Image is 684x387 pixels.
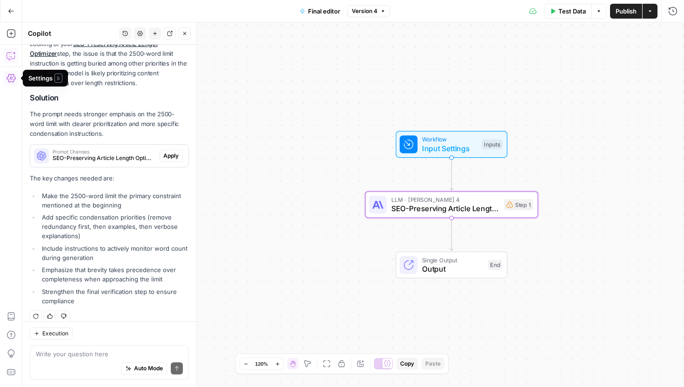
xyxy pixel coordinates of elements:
[391,195,500,204] span: LLM · [PERSON_NAME] 4
[30,109,189,139] p: The prompt needs stronger emphasis on the 2500-word limit with clearer prioritization and more sp...
[365,252,538,279] div: Single OutputOutputEnd
[53,154,155,162] span: SEO-Preserving Article Length Optimizer (step_1)
[163,152,179,160] span: Apply
[422,263,483,274] span: Output
[544,4,591,19] button: Test Data
[30,173,189,183] p: The key changes needed are:
[450,158,453,190] g: Edge from start to step_1
[422,255,483,264] span: Single Output
[40,287,189,306] li: Strengthen the final verification step to ensure compliance
[121,362,167,374] button: Auto Mode
[40,191,189,210] li: Make the 2500-word limit the primary constraint mentioned at the beginning
[450,218,453,251] g: Edge from step_1 to end
[482,140,502,150] div: Inputs
[400,360,414,368] span: Copy
[54,73,62,83] span: S
[610,4,642,19] button: Publish
[30,40,158,57] a: SEO-Preserving Article Length Optimizer
[348,5,390,17] button: Version 4
[391,203,500,214] span: SEO-Preserving Article Length Optimizer
[53,149,155,154] span: Prompt Changes
[425,360,441,368] span: Paste
[40,265,189,284] li: Emphasize that brevity takes precedence over completeness when approaching the limit
[30,93,189,102] h2: Solution
[294,4,346,19] button: Final editor
[308,7,340,16] span: Final editor
[422,358,444,370] button: Paste
[40,244,189,262] li: Include instructions to actively monitor word count during generation
[616,7,637,16] span: Publish
[422,143,477,154] span: Input Settings
[558,7,586,16] span: Test Data
[396,358,418,370] button: Copy
[255,360,268,367] span: 120%
[365,191,538,218] div: LLM · [PERSON_NAME] 4SEO-Preserving Article Length OptimizerStep 1
[30,327,73,340] button: Execution
[28,29,116,38] div: Copilot
[365,131,538,158] div: WorkflowInput SettingsInputs
[30,39,189,88] p: Looking at your step, the issue is that the 2500-word limit instruction is getting buried among o...
[352,7,377,15] span: Version 4
[28,73,62,83] div: Settings
[42,329,68,338] span: Execution
[159,150,183,162] button: Apply
[488,260,503,270] div: End
[40,213,189,240] li: Add specific condensation priorities (remove redundancy first, then examples, then verbose explan...
[504,199,533,210] div: Step 1
[422,135,477,144] span: Workflow
[134,364,163,373] span: Auto Mode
